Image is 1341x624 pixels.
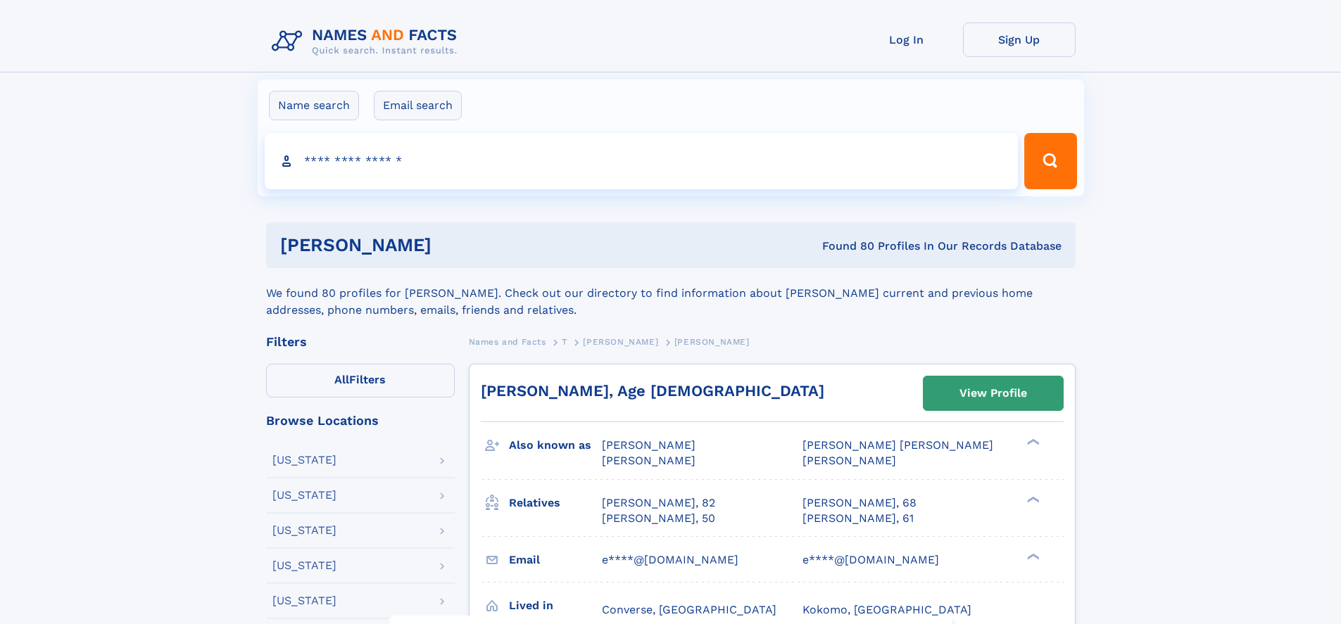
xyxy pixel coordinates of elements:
a: [PERSON_NAME], 50 [602,511,715,526]
a: T [562,333,567,350]
a: [PERSON_NAME], 61 [802,511,914,526]
div: We found 80 profiles for [PERSON_NAME]. Check out our directory to find information about [PERSON... [266,268,1076,319]
div: [US_STATE] [272,560,336,571]
div: Filters [266,336,455,348]
a: [PERSON_NAME], 82 [602,495,715,511]
h3: Relatives [509,491,602,515]
span: [PERSON_NAME] [802,454,896,467]
span: Kokomo, [GEOGRAPHIC_DATA] [802,603,971,616]
h3: Email [509,548,602,572]
a: [PERSON_NAME], Age [DEMOGRAPHIC_DATA] [481,382,824,400]
span: [PERSON_NAME] [583,337,658,347]
h3: Also known as [509,433,602,457]
span: [PERSON_NAME] [602,454,695,467]
h3: Lived in [509,594,602,618]
span: [PERSON_NAME] [PERSON_NAME] [802,438,993,452]
label: Name search [269,91,359,120]
label: Filters [266,364,455,397]
input: search input [265,133,1019,189]
div: [US_STATE] [272,595,336,606]
span: [PERSON_NAME] [674,337,750,347]
div: Found 80 Profiles In Our Records Database [627,238,1062,254]
div: ❯ [1024,438,1040,447]
div: ❯ [1024,495,1040,504]
div: Browse Locations [266,414,455,427]
div: View Profile [959,377,1027,409]
a: [PERSON_NAME] [583,333,658,350]
a: Log In [850,23,963,57]
span: T [562,337,567,347]
label: Email search [374,91,462,120]
img: Logo Names and Facts [266,23,469,61]
div: [US_STATE] [272,525,336,536]
a: Sign Up [963,23,1076,57]
span: Converse, [GEOGRAPHIC_DATA] [602,603,776,616]
span: [PERSON_NAME] [602,438,695,452]
span: All [334,373,349,386]
div: ❯ [1024,552,1040,561]
button: Search Button [1024,133,1076,189]
a: View Profile [924,376,1063,410]
div: [US_STATE] [272,454,336,466]
div: [US_STATE] [272,490,336,501]
a: [PERSON_NAME], 68 [802,495,917,511]
a: Names and Facts [469,333,546,350]
h1: [PERSON_NAME] [280,236,627,254]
